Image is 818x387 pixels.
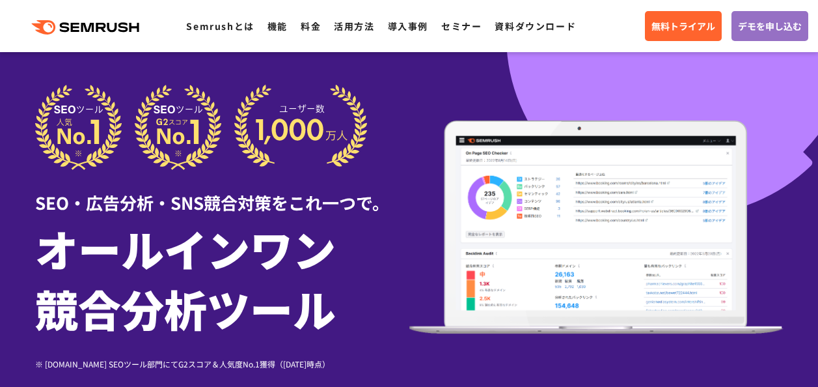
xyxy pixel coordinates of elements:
[495,20,576,33] a: 資料ダウンロード
[267,20,288,33] a: 機能
[35,358,409,370] div: ※ [DOMAIN_NAME] SEOツール部門にてG2スコア＆人気度No.1獲得（[DATE]時点）
[441,20,482,33] a: セミナー
[731,11,808,41] a: デモを申し込む
[651,19,715,33] span: 無料トライアル
[645,11,722,41] a: 無料トライアル
[334,20,374,33] a: 活用方法
[35,218,409,338] h1: オールインワン 競合分析ツール
[186,20,254,33] a: Semrushとは
[301,20,321,33] a: 料金
[738,19,802,33] span: デモを申し込む
[388,20,428,33] a: 導入事例
[35,170,409,215] div: SEO・広告分析・SNS競合対策をこれ一つで。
